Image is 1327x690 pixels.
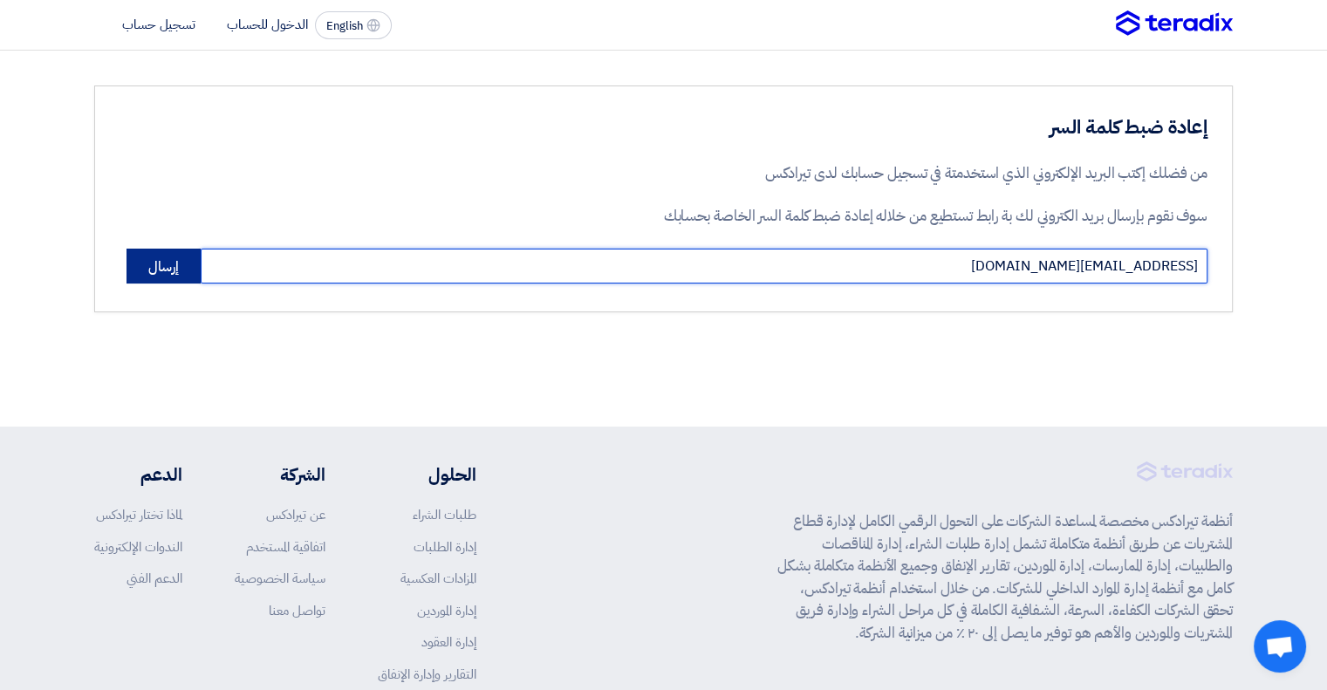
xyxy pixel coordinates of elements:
a: اتفاقية المستخدم [246,537,325,557]
li: الشركة [235,461,325,488]
a: إدارة الطلبات [414,537,476,557]
input: أدخل البريد الإلكتروني [201,249,1207,284]
a: إدارة الموردين [417,601,476,620]
li: الحلول [378,461,476,488]
a: المزادات العكسية [400,569,476,588]
a: عن تيرادكس [266,505,325,524]
h3: إعادة ضبط كلمة السر [609,114,1207,141]
button: English [315,11,392,39]
img: Teradix logo [1116,10,1233,37]
a: طلبات الشراء [413,505,476,524]
p: من فضلك إكتب البريد الإلكتروني الذي استخدمتة في تسجيل حسابك لدى تيرادكس [609,162,1207,185]
li: الدخول للحساب [227,15,308,34]
a: لماذا تختار تيرادكس [96,505,182,524]
span: English [326,20,363,32]
a: الندوات الإلكترونية [94,537,182,557]
li: تسجيل حساب [122,15,195,34]
a: التقارير وإدارة الإنفاق [378,665,476,684]
a: تواصل معنا [269,601,325,620]
a: سياسة الخصوصية [235,569,325,588]
div: Open chat [1254,620,1306,673]
p: سوف نقوم بإرسال بريد الكتروني لك بة رابط تستطيع من خلاله إعادة ضبط كلمة السر الخاصة بحسابك [609,205,1207,228]
button: إرسال [127,249,201,284]
a: إدارة العقود [421,632,476,652]
li: الدعم [94,461,182,488]
a: الدعم الفني [127,569,182,588]
p: أنظمة تيرادكس مخصصة لمساعدة الشركات على التحول الرقمي الكامل لإدارة قطاع المشتريات عن طريق أنظمة ... [777,510,1233,644]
